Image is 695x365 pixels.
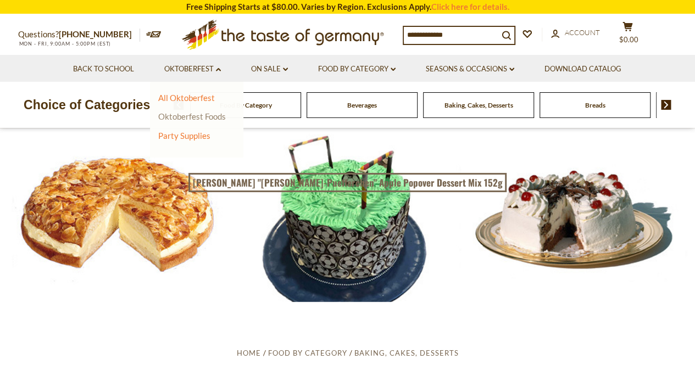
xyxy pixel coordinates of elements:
[164,63,221,75] a: Oktoberfest
[251,63,288,75] a: On Sale
[318,63,396,75] a: Food By Category
[347,101,377,109] a: Beverages
[544,63,621,75] a: Download Catalog
[661,100,671,110] img: next arrow
[585,101,605,109] a: Breads
[59,29,132,39] a: [PHONE_NUMBER]
[158,111,226,121] a: Oktoberfest Foods
[565,28,600,37] span: Account
[188,173,507,193] a: [PERSON_NAME] "[PERSON_NAME]-Puefferchen" Apple Popover Dessert Mix 152g
[220,101,272,109] a: Food By Category
[619,35,638,44] span: $0.00
[426,63,514,75] a: Seasons & Occasions
[158,131,210,141] a: Party Supplies
[444,101,513,109] a: Baking, Cakes, Desserts
[18,27,140,42] p: Questions?
[354,349,459,357] a: Baking, Cakes, Desserts
[158,93,215,103] a: All Oktoberfest
[551,27,600,39] a: Account
[431,2,509,12] a: Click here for details.
[268,349,347,357] a: Food By Category
[611,21,644,49] button: $0.00
[236,349,260,357] a: Home
[18,41,112,47] span: MON - FRI, 9:00AM - 5:00PM (EST)
[73,63,134,75] a: Back to School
